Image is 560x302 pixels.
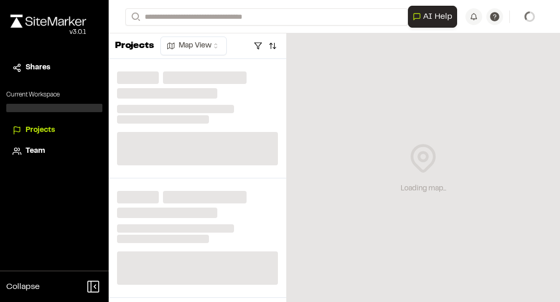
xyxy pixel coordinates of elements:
[10,28,86,37] div: Oh geez...please don't...
[6,281,40,293] span: Collapse
[423,10,452,23] span: AI Help
[408,6,461,28] div: Open AI Assistant
[26,146,45,157] span: Team
[115,39,154,53] p: Projects
[125,8,144,26] button: Search
[13,62,96,74] a: Shares
[408,6,457,28] button: Open AI Assistant
[13,146,96,157] a: Team
[13,125,96,136] a: Projects
[26,62,50,74] span: Shares
[401,183,446,195] div: Loading map...
[6,90,102,100] p: Current Workspace
[10,15,86,28] img: rebrand.png
[26,125,55,136] span: Projects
